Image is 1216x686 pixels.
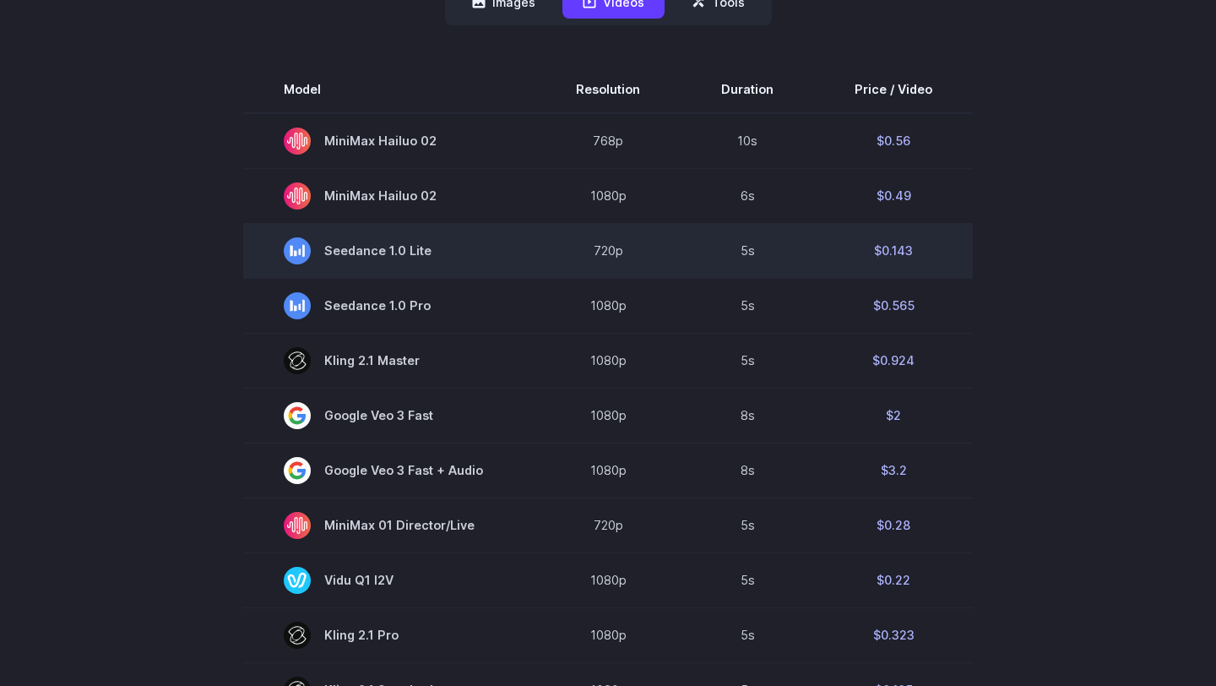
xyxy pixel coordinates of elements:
[814,223,973,278] td: $0.143
[681,223,814,278] td: 5s
[681,607,814,662] td: 5s
[284,512,495,539] span: MiniMax 01 Director/Live
[681,333,814,388] td: 5s
[535,388,681,443] td: 1080p
[681,553,814,607] td: 5s
[681,443,814,498] td: 8s
[535,498,681,553] td: 720p
[681,278,814,333] td: 5s
[284,292,495,319] span: Seedance 1.0 Pro
[814,168,973,223] td: $0.49
[681,168,814,223] td: 6s
[535,66,681,113] th: Resolution
[284,567,495,594] span: Vidu Q1 I2V
[681,388,814,443] td: 8s
[814,553,973,607] td: $0.22
[814,498,973,553] td: $0.28
[814,388,973,443] td: $2
[681,66,814,113] th: Duration
[535,113,681,169] td: 768p
[681,113,814,169] td: 10s
[535,443,681,498] td: 1080p
[681,498,814,553] td: 5s
[284,237,495,264] span: Seedance 1.0 Lite
[535,278,681,333] td: 1080p
[814,113,973,169] td: $0.56
[535,607,681,662] td: 1080p
[814,66,973,113] th: Price / Video
[535,333,681,388] td: 1080p
[284,347,495,374] span: Kling 2.1 Master
[535,168,681,223] td: 1080p
[243,66,535,113] th: Model
[284,457,495,484] span: Google Veo 3 Fast + Audio
[535,553,681,607] td: 1080p
[814,278,973,333] td: $0.565
[814,607,973,662] td: $0.323
[284,402,495,429] span: Google Veo 3 Fast
[535,223,681,278] td: 720p
[284,622,495,649] span: Kling 2.1 Pro
[814,333,973,388] td: $0.924
[284,182,495,210] span: MiniMax Hailuo 02
[814,443,973,498] td: $3.2
[284,128,495,155] span: MiniMax Hailuo 02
